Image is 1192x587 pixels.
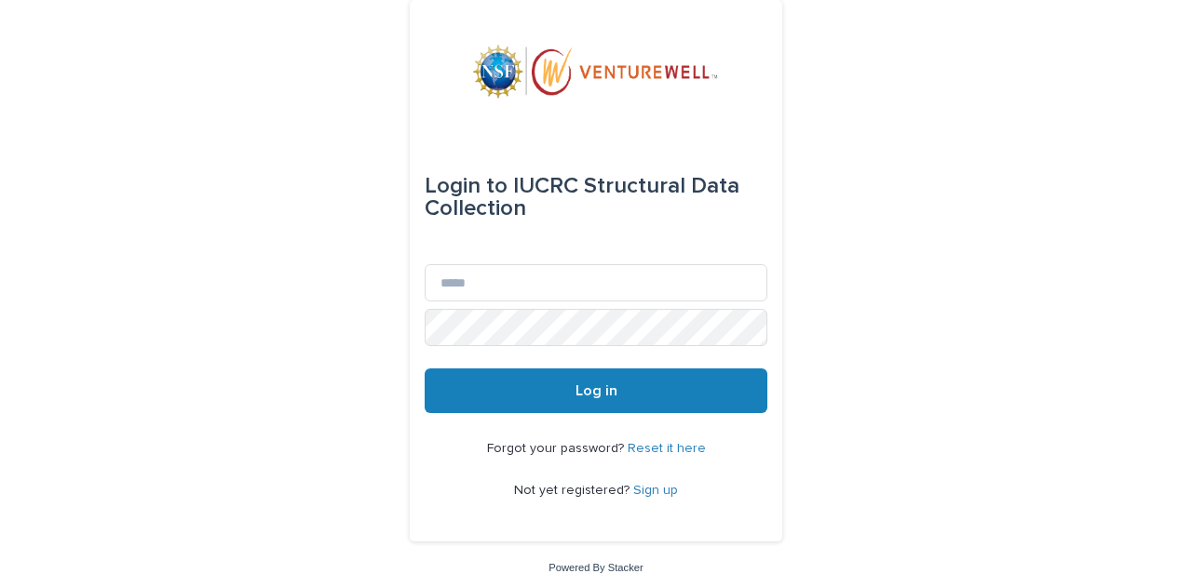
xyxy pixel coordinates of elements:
a: Sign up [633,484,678,497]
span: Log in [576,383,617,398]
span: Not yet registered? [514,484,633,497]
a: Powered By Stacker [549,562,643,573]
a: Reset it here [628,442,706,455]
button: Log in [425,368,767,413]
span: Forgot your password? [487,442,628,455]
span: Login to [425,175,508,197]
div: IUCRC Structural Data Collection [425,160,767,234]
img: mWhVGmOKROS2pZaMU8FQ [473,45,719,100]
